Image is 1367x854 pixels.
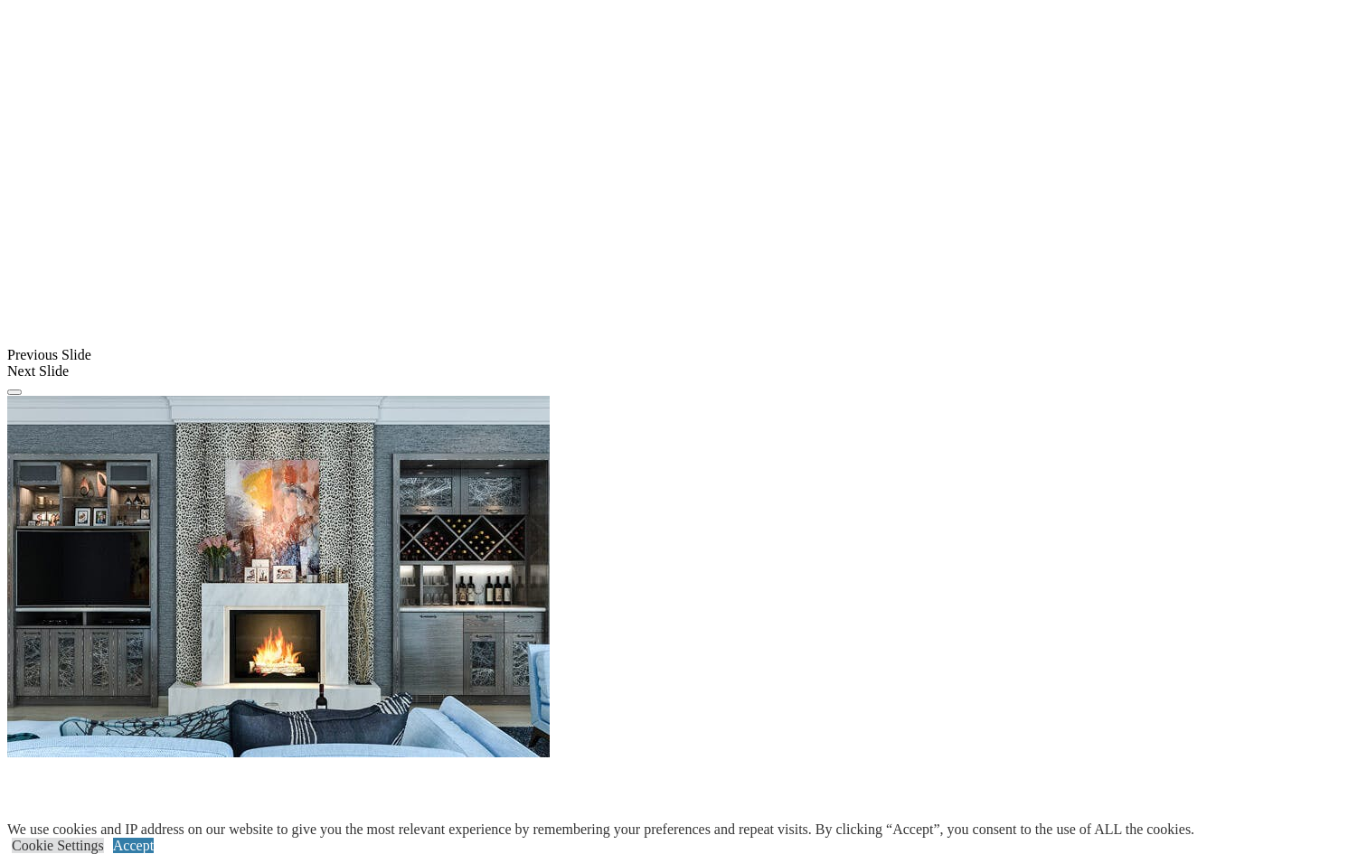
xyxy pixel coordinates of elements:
a: Accept [113,838,154,853]
div: Next Slide [7,363,1360,380]
a: Cookie Settings [12,838,104,853]
div: We use cookies and IP address on our website to give you the most relevant experience by remember... [7,821,1194,838]
div: Previous Slide [7,347,1360,363]
button: Click here to pause slide show [7,389,22,395]
img: Banner for mobile view [7,396,550,757]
